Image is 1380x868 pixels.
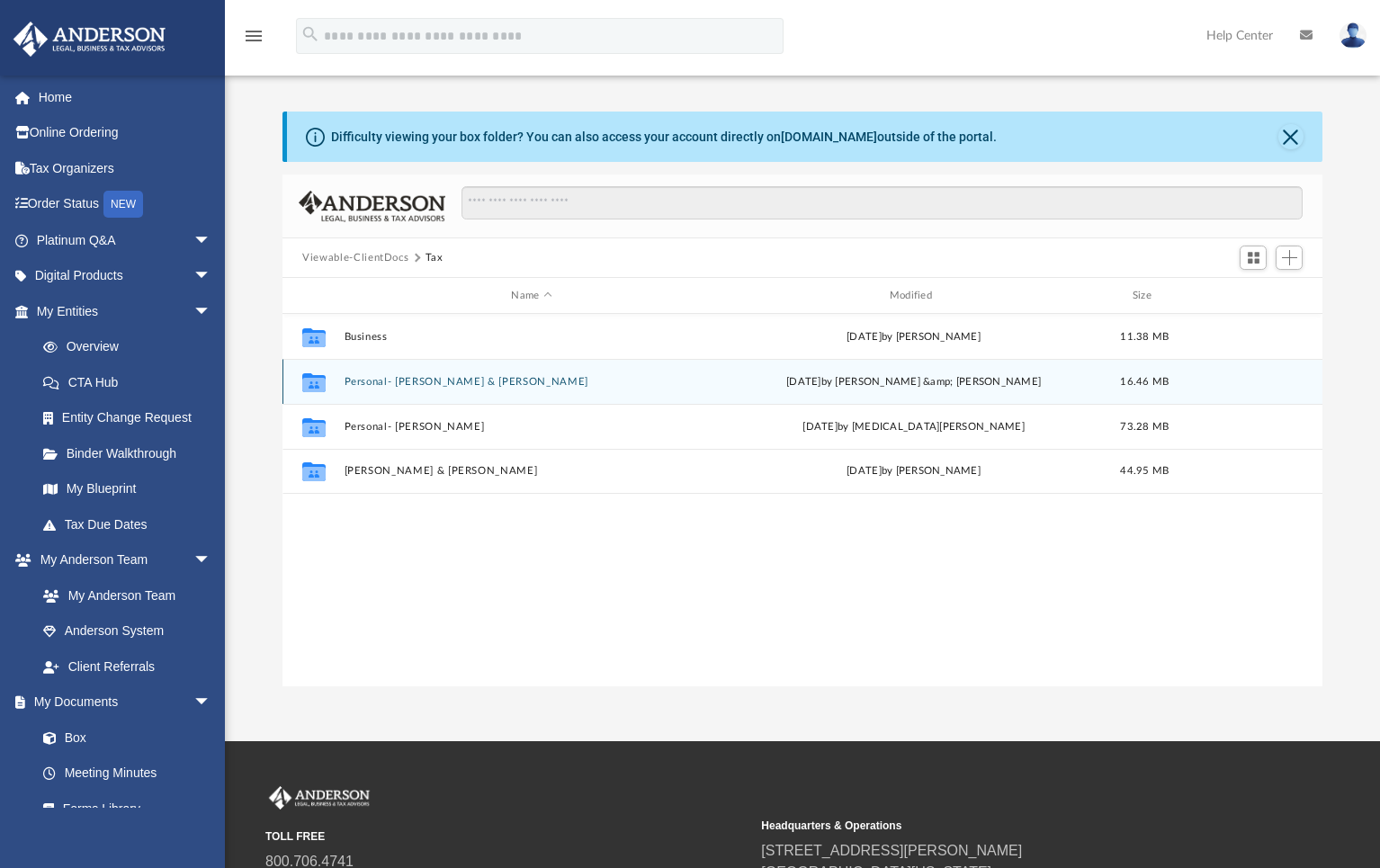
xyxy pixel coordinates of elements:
[13,685,229,720] a: My Documentsarrow_drop_down
[331,128,997,147] div: Difficulty viewing your box folder? You can also access your account directly on outside of the p...
[193,685,229,721] span: arrow_drop_down
[1188,288,1314,304] div: id
[25,506,238,542] a: Tax Due Dates
[25,435,238,471] a: Binder Walkthrough
[1240,246,1267,271] button: Switch to Grid View
[193,258,229,295] span: arrow_drop_down
[25,613,229,649] a: Anderson System
[345,465,719,477] button: [PERSON_NAME] & [PERSON_NAME]
[25,364,238,400] a: CTA Hub
[193,293,229,330] span: arrow_drop_down
[13,542,229,578] a: My Anderson Teamarrow_drop_down
[1121,377,1169,387] span: 16.46 MB
[25,756,229,792] a: Meeting Minutes
[282,314,1322,687] div: grid
[1276,246,1303,271] button: Add
[265,786,373,810] img: Anderson Advisors Platinum Portal
[726,288,1101,304] div: Modified
[344,288,719,304] div: Name
[25,329,238,365] a: Overview
[291,288,336,304] div: id
[302,250,408,266] button: Viewable-ClientDocs
[727,329,1101,345] div: [DATE] by [PERSON_NAME]
[761,843,1022,858] a: [STREET_ADDRESS][PERSON_NAME]
[727,463,1101,479] div: [DATE] by [PERSON_NAME]
[761,818,1244,834] small: Headquarters & Operations
[426,250,444,266] button: Tax
[13,115,238,151] a: Online Ordering
[13,150,238,186] a: Tax Organizers
[1340,22,1367,49] img: User Pic
[13,222,238,258] a: Platinum Q&Aarrow_drop_down
[193,222,229,259] span: arrow_drop_down
[13,293,238,329] a: My Entitiesarrow_drop_down
[345,421,719,433] button: Personal- [PERSON_NAME]
[1278,124,1304,149] button: Close
[25,400,238,436] a: Entity Change Request
[13,258,238,294] a: Digital Productsarrow_drop_down
[781,130,877,144] a: [DOMAIN_NAME]
[25,471,229,507] a: My Blueprint
[1121,422,1169,432] span: 73.28 MB
[243,25,264,47] i: menu
[727,374,1101,390] div: [DATE] by [PERSON_NAME] &amp; [PERSON_NAME]
[193,542,229,579] span: arrow_drop_down
[13,79,238,115] a: Home
[1109,288,1181,304] div: Size
[25,577,220,613] a: My Anderson Team
[345,376,719,388] button: Personal- [PERSON_NAME] & [PERSON_NAME]
[25,791,220,827] a: Forms Library
[300,24,320,44] i: search
[461,186,1303,220] input: Search files and folders
[243,34,264,47] a: menu
[103,191,143,218] div: NEW
[1121,332,1169,342] span: 11.38 MB
[25,649,229,685] a: Client Referrals
[8,22,171,57] img: Anderson Advisors Platinum Portal
[25,720,220,756] a: Box
[345,331,719,343] button: Business
[1121,466,1169,476] span: 44.95 MB
[265,828,748,845] small: TOLL FREE
[727,419,1101,435] div: [DATE] by [MEDICAL_DATA][PERSON_NAME]
[13,186,238,223] a: Order StatusNEW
